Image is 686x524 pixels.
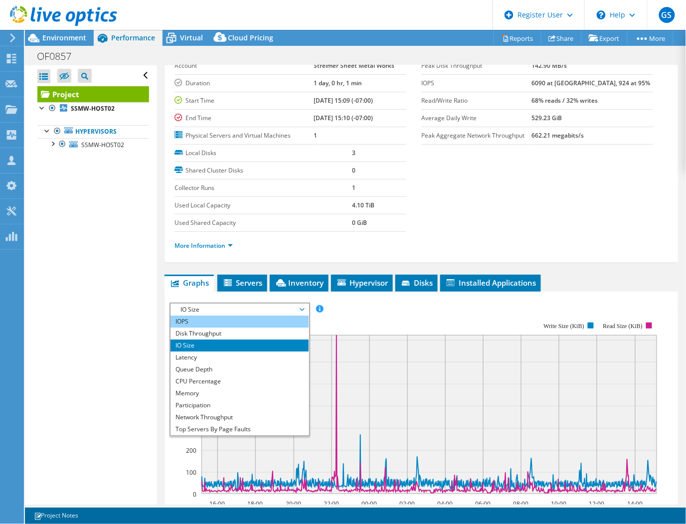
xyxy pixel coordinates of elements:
[171,411,309,423] li: Network Throughput
[421,113,532,123] label: Average Daily Write
[171,316,309,328] li: IOPS
[174,131,314,141] label: Physical Servers and Virtual Machines
[352,218,367,227] b: 0 GiB
[314,114,373,122] b: [DATE] 15:10 (-07:00)
[27,510,85,522] a: Project Notes
[174,148,352,158] label: Local Disks
[514,500,529,508] text: 08:00
[37,138,149,151] a: SSMW-HOST02
[174,218,352,228] label: Used Shared Capacity
[275,278,324,288] span: Inventory
[171,363,309,375] li: Queue Depth
[42,33,86,42] span: Environment
[352,166,356,175] b: 0
[170,278,209,288] span: Graphs
[37,125,149,138] a: Hypervisors
[111,33,155,42] span: Performance
[171,399,309,411] li: Participation
[171,340,309,351] li: IO Size
[171,387,309,399] li: Memory
[174,113,314,123] label: End Time
[174,96,314,106] label: Start Time
[174,183,352,193] label: Collector Runs
[659,7,675,23] span: GS
[228,33,273,42] span: Cloud Pricing
[362,500,377,508] text: 00:00
[597,10,606,19] svg: \n
[174,241,233,250] a: More Information
[400,500,415,508] text: 02:00
[174,200,352,210] label: Used Local Capacity
[476,500,491,508] text: 06:00
[210,500,225,508] text: 16:00
[171,351,309,363] li: Latency
[324,500,340,508] text: 22:00
[314,61,394,70] b: Streimer Sheet Metal Works
[352,201,375,209] b: 4.10 TiB
[81,141,124,149] span: SSMW-HOST02
[581,30,628,46] a: Export
[352,183,356,192] b: 1
[541,30,582,46] a: Share
[445,278,536,288] span: Installed Applications
[438,500,453,508] text: 04:00
[400,278,433,288] span: Disks
[336,278,388,288] span: Hypervisor
[248,500,263,508] text: 18:00
[174,78,314,88] label: Duration
[627,30,674,46] a: More
[286,500,302,508] text: 20:00
[180,33,203,42] span: Virtual
[37,102,149,115] a: SSMW-HOST02
[628,500,643,508] text: 14:00
[71,104,115,113] b: SSMW-HOST02
[421,96,532,106] label: Read/Write Ratio
[222,278,262,288] span: Servers
[532,61,567,70] b: 142.90 MB/s
[314,79,362,87] b: 1 day, 0 hr, 1 min
[174,61,314,71] label: Account
[175,304,304,316] span: IO Size
[532,114,562,122] b: 529.23 GiB
[37,86,149,102] a: Project
[186,446,196,455] text: 200
[171,375,309,387] li: CPU Percentage
[193,490,196,499] text: 0
[32,51,87,62] h1: OF0857
[589,500,605,508] text: 12:00
[544,323,585,330] text: Write Size (KiB)
[603,323,643,330] text: Read Size (KiB)
[494,30,541,46] a: Reports
[171,423,309,435] li: Top Servers By Page Faults
[174,166,352,175] label: Shared Cluster Disks
[421,61,532,71] label: Peak Disk Throughput
[421,131,532,141] label: Peak Aggregate Network Throughput
[314,96,373,105] b: [DATE] 15:09 (-07:00)
[314,131,317,140] b: 1
[532,79,651,87] b: 6090 at [GEOGRAPHIC_DATA], 924 at 95%
[551,500,567,508] text: 10:00
[186,468,196,477] text: 100
[532,131,584,140] b: 662.21 megabits/s
[532,96,598,105] b: 68% reads / 32% writes
[352,149,356,157] b: 3
[421,78,532,88] label: IOPS
[171,328,309,340] li: Disk Throughput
